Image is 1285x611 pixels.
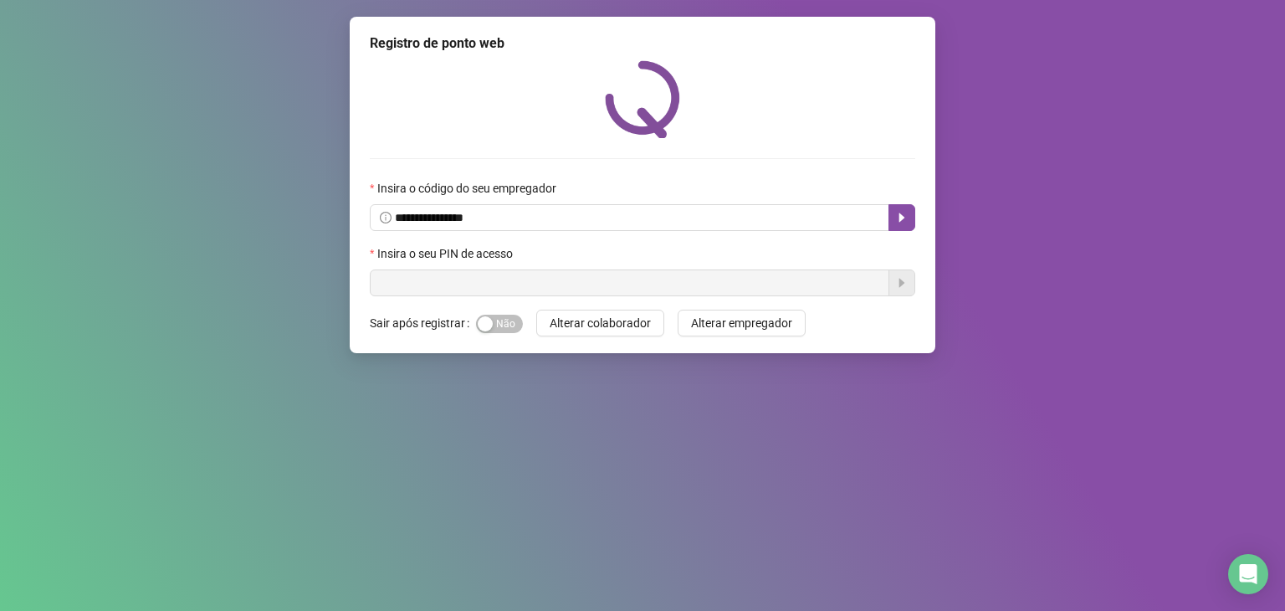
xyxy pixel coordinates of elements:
span: Alterar colaborador [550,314,651,332]
label: Insira o código do seu empregador [370,179,567,198]
div: Registro de ponto web [370,33,915,54]
label: Insira o seu PIN de acesso [370,244,524,263]
button: Alterar colaborador [536,310,664,336]
img: QRPoint [605,60,680,138]
div: Open Intercom Messenger [1228,554,1268,594]
span: Alterar empregador [691,314,792,332]
label: Sair após registrar [370,310,476,336]
button: Alterar empregador [678,310,806,336]
span: info-circle [380,212,392,223]
span: caret-right [895,211,909,224]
